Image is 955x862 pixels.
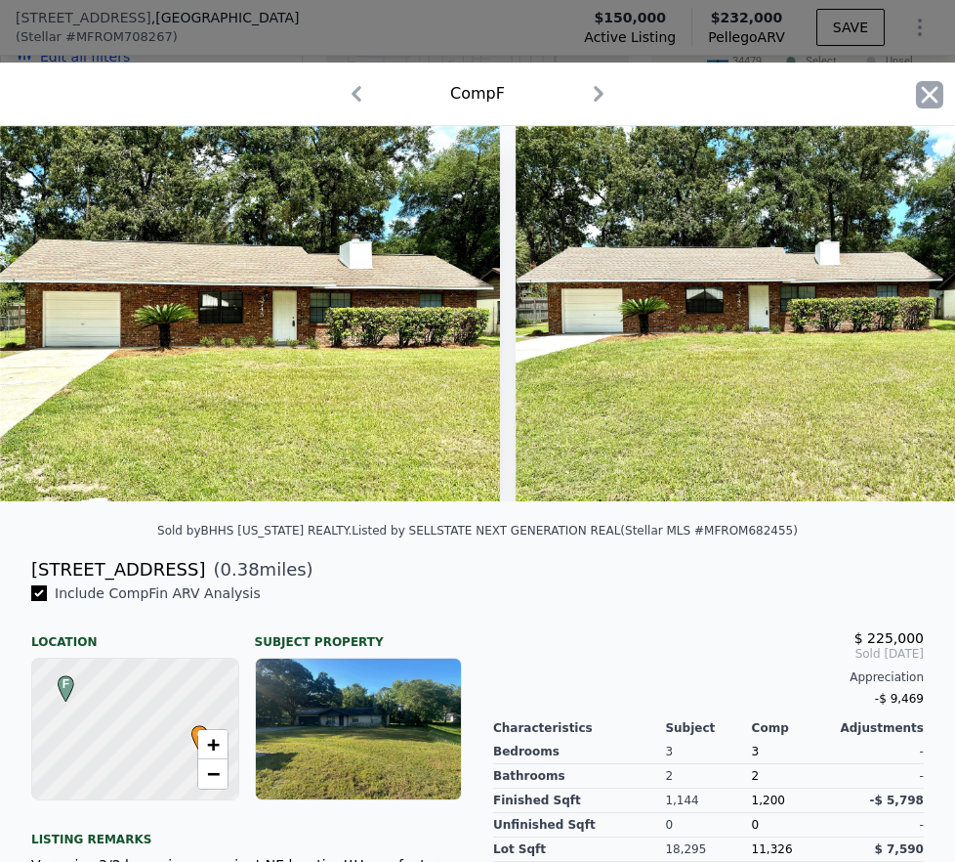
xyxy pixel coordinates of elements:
[752,842,793,856] span: 11,326
[493,720,665,736] div: Characteristics
[752,818,760,832] span: 0
[874,842,923,856] span: $ 7,590
[205,556,312,583] span: ( miles)
[47,585,269,601] span: Include Comp F in ARV Analysis
[752,794,785,807] span: 1,200
[198,759,228,789] a: Zoom out
[493,764,665,789] div: Bathrooms
[206,732,219,756] span: +
[450,82,505,106] div: Comp F
[221,559,260,580] span: 0.38
[352,524,798,538] div: Listed by SELLSTATE NEXT GENERATION REAL (Stellar MLS #MFROM682455)
[157,524,352,538] div: Sold by BHHS [US_STATE] REALTY .
[838,813,924,838] div: -
[493,646,924,662] span: Sold [DATE]
[255,619,463,650] div: Subject Property
[187,725,198,737] div: •
[206,761,219,786] span: −
[187,719,213,749] span: •
[869,794,923,807] span: -$ 5,798
[31,556,205,583] div: [STREET_ADDRESS]
[854,630,924,646] span: $ 225,000
[53,675,64,687] div: F
[493,789,665,813] div: Finished Sqft
[493,740,665,764] div: Bedrooms
[665,720,751,736] div: Subject
[838,740,924,764] div: -
[838,720,924,736] div: Adjustments
[198,730,228,759] a: Zoom in
[665,813,751,838] div: 0
[493,838,665,862] div: Lot Sqft
[665,764,751,789] div: 2
[752,720,838,736] div: Comp
[665,789,751,813] div: 1,144
[31,816,462,847] div: Listing remarks
[493,669,924,685] div: Appreciation
[752,764,838,789] div: 2
[752,745,760,758] span: 3
[838,764,924,789] div: -
[665,740,751,764] div: 3
[493,813,665,838] div: Unfinished Sqft
[53,675,79,693] span: F
[875,692,924,706] span: -$ 9,469
[665,838,751,862] div: 18,295
[31,619,239,650] div: Location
